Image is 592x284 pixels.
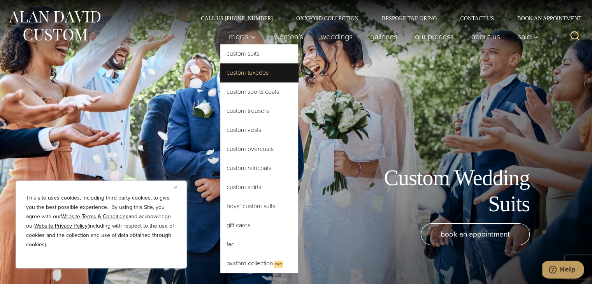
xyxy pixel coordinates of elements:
a: Custom Vests [220,121,298,139]
h1: Custom Wedding Suits [355,165,530,217]
button: View Search Form [566,27,584,46]
a: weddings [312,29,361,44]
a: Custom Suits [220,44,298,63]
a: Women’s [265,29,312,44]
button: Sale sub menu toggle [509,29,543,44]
button: Child menu of Men’s [220,29,265,44]
a: Custom Shirts [220,178,298,196]
a: Oxxford Collection [285,16,370,21]
a: Bespoke Tailoring [370,16,448,21]
button: Close [174,182,183,192]
nav: Secondary Navigation [189,16,584,21]
a: Website Privacy Policy [34,222,88,230]
span: book an appointment [441,228,510,240]
a: Oxxford CollectionNew [220,254,298,273]
a: Gift Cards [220,216,298,235]
a: About Us [462,29,509,44]
span: New [274,261,283,268]
img: Close [174,186,177,189]
nav: Primary Navigation [220,29,543,44]
iframe: Opens a widget where you can chat to one of our agents [542,261,584,280]
a: Book an Appointment [506,16,584,21]
a: Our Process [406,29,462,44]
a: Boys’ Custom Suits [220,197,298,216]
a: Custom Sports Coats [220,82,298,101]
a: Custom Overcoats [220,140,298,158]
a: Galleries [361,29,406,44]
a: Custom Trousers [220,102,298,120]
a: FAQ [220,235,298,254]
a: Custom Raincoats [220,159,298,177]
a: book an appointment [421,223,530,245]
p: This site uses cookies, including third party cookies, to give you the best possible experience. ... [26,193,176,249]
a: Website Terms & Conditions [61,212,128,221]
a: Custom Tuxedos [220,63,298,82]
a: Call Us [PHONE_NUMBER] [189,16,285,21]
a: Contact Us [448,16,506,21]
img: Alan David Custom [8,9,101,43]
